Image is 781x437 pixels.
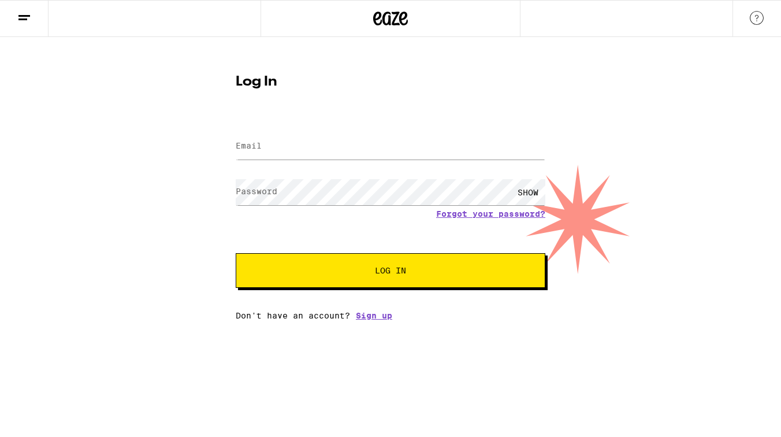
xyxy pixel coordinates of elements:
div: SHOW [511,179,545,205]
button: Log In [236,253,545,288]
label: Password [236,187,277,196]
h1: Log In [236,75,545,89]
a: Forgot your password? [436,209,545,218]
div: Don't have an account? [236,311,545,320]
label: Email [236,141,262,150]
span: Log In [375,266,406,275]
a: Sign up [356,311,392,320]
input: Email [236,134,545,160]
